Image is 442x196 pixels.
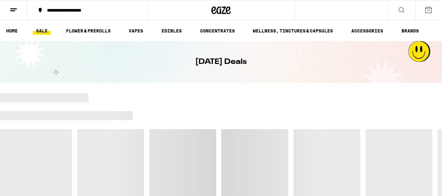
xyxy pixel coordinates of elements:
a: VAPES [125,27,146,35]
a: FLOWER & PREROLLS [63,27,114,35]
a: WELLNESS, TINCTURES & CAPSULES [250,27,336,35]
a: BRANDS [398,27,422,35]
a: HOME [3,27,21,35]
a: CONCENTRATES [197,27,238,35]
a: EDIBLES [158,27,185,35]
a: ACCESSORIES [348,27,386,35]
h1: [DATE] Deals [195,57,247,67]
a: SALE [33,27,51,35]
